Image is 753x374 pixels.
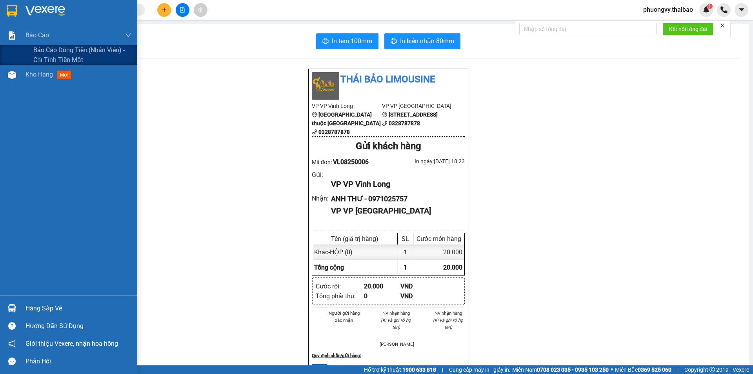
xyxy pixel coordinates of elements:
[382,112,387,117] span: environment
[637,5,699,15] span: phuongvy.thaibao
[312,193,331,203] div: Nhận :
[194,3,207,17] button: aim
[312,111,381,126] b: [GEOGRAPHIC_DATA] thuộc [GEOGRAPHIC_DATA]
[380,310,413,317] li: NV nhận hàng
[312,102,382,110] li: VP VP Vĩnh Long
[176,3,189,17] button: file-add
[33,45,131,65] span: Báo cáo dòng tiền (nhân viên) - chỉ tính tiền mặt
[709,367,715,372] span: copyright
[312,129,317,135] span: phone
[8,304,16,312] img: warehouse-icon
[537,367,609,373] strong: 0708 023 035 - 0935 103 250
[8,340,16,347] span: notification
[312,72,339,100] img: logo.jpg
[312,72,465,87] li: Thái Bảo Limousine
[25,303,131,314] div: Hàng sắp về
[25,320,131,332] div: Hướng dẫn sử dụng
[25,339,118,348] span: Giới thiệu Vexere, nhận hoa hồng
[8,71,16,79] img: warehouse-icon
[433,317,463,330] i: (Kí và ghi rõ họ tên)
[398,244,413,260] div: 1
[180,7,185,13] span: file-add
[413,244,464,260] div: 20.000
[333,158,369,166] span: VL08250006
[388,157,465,166] div: In ngày: [DATE] 18:23
[381,317,411,330] i: (Kí và ghi rõ họ tên)
[382,102,452,110] li: VP VP [GEOGRAPHIC_DATA]
[384,33,460,49] button: printerIn biên nhận 80mm
[314,264,344,271] span: Tổng cộng
[331,178,458,190] div: VP VP Vĩnh Long
[331,205,458,217] div: VP VP [GEOGRAPHIC_DATA]
[312,352,465,359] div: Quy định nhận/gửi hàng :
[125,32,131,38] span: down
[400,36,454,46] span: In biên nhận 80mm
[312,112,317,117] span: environment
[615,365,671,374] span: Miền Bắc
[611,368,613,371] span: ⚪️
[162,7,167,13] span: plus
[389,120,420,126] b: 0328787878
[364,291,400,301] div: 0
[707,4,713,9] sup: 1
[663,23,713,35] button: Kết nối tổng đài
[443,264,462,271] span: 20.000
[8,31,16,40] img: solution-icon
[314,248,353,256] span: Khác - HỘP (0)
[8,358,16,365] span: message
[316,281,364,291] div: Cước rồi :
[519,23,657,35] input: Nhập số tổng đài
[312,139,465,154] div: Gửi khách hàng
[322,38,329,45] span: printer
[402,367,436,373] strong: 1900 633 818
[57,71,71,79] span: mới
[431,310,465,317] li: NV nhận hàng
[735,3,748,17] button: caret-down
[400,281,437,291] div: VND
[7,5,17,17] img: logo-vxr
[25,30,49,40] span: Báo cáo
[400,235,411,243] div: SL
[415,235,462,243] div: Cước món hàng
[316,291,364,301] div: Tổng phải thu :
[703,6,710,13] img: icon-new-feature
[738,6,745,13] span: caret-down
[720,6,728,13] img: phone-icon
[316,33,378,49] button: printerIn tem 100mm
[364,281,400,291] div: 20.000
[380,341,413,348] li: [PERSON_NAME]
[8,322,16,330] span: question-circle
[391,38,397,45] span: printer
[708,4,711,9] span: 1
[331,193,458,204] div: ANH THƯ - 0971025757
[400,291,437,301] div: VND
[312,157,388,167] div: Mã đơn:
[157,3,171,17] button: plus
[327,310,361,324] li: Người gửi hàng xác nhận
[442,365,443,374] span: |
[389,111,438,118] b: [STREET_ADDRESS]
[638,367,671,373] strong: 0369 525 060
[314,235,395,243] div: Tên (giá trị hàng)
[720,23,725,28] span: close
[382,120,387,126] span: phone
[198,7,203,13] span: aim
[404,264,407,271] span: 1
[318,129,350,135] b: 0328787878
[312,170,331,180] div: Gửi :
[332,36,372,46] span: In tem 100mm
[449,365,510,374] span: Cung cấp máy in - giấy in:
[669,25,707,33] span: Kết nối tổng đài
[25,356,131,367] div: Phản hồi
[677,365,678,374] span: |
[25,71,53,78] span: Kho hàng
[512,365,609,374] span: Miền Nam
[364,365,436,374] span: Hỗ trợ kỹ thuật:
